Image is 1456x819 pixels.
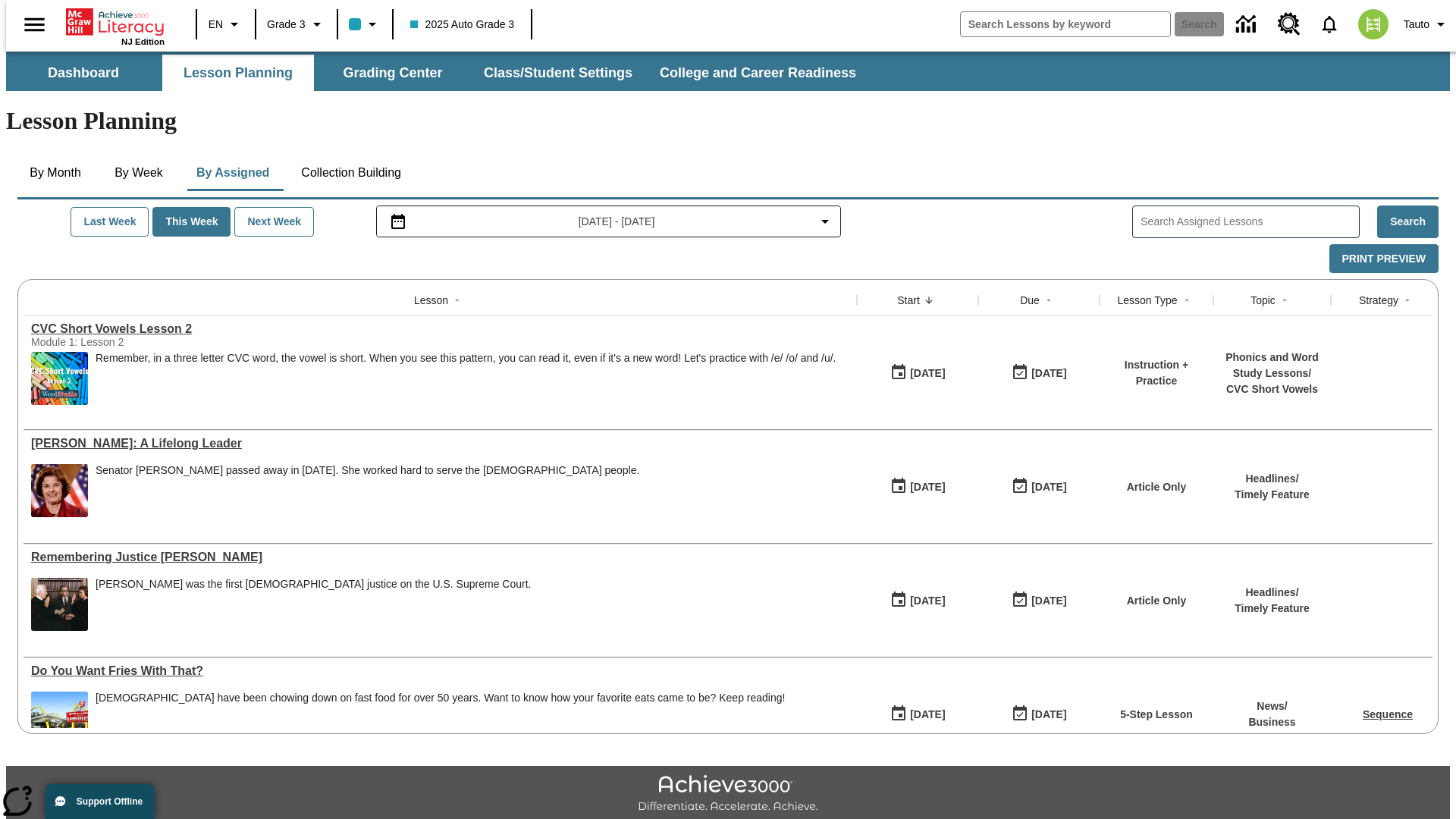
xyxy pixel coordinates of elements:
img: avatar image [1358,9,1389,39]
span: EN [209,17,223,33]
div: [DEMOGRAPHIC_DATA] have been chowing down on fast food for over 50 years. Want to know how your f... [96,692,785,704]
div: Sandra Day O'Connor was the first female justice on the U.S. Supreme Court. [96,578,531,631]
p: Headlines / [1235,471,1310,487]
span: 2025 Auto Grade 3 [410,17,515,33]
button: Sort [1398,291,1417,309]
button: By Week [101,155,177,191]
button: This Week [152,207,231,237]
div: Senator Dianne Feinstein passed away in September 2023. She worked hard to serve the American peo... [96,464,639,517]
input: search field [961,12,1170,36]
h1: Lesson Planning [6,107,1450,135]
span: Grade 3 [267,17,306,33]
button: By Month [17,155,93,191]
button: Profile/Settings [1398,11,1456,38]
p: Article Only [1127,479,1187,495]
div: Module 1: Lesson 2 [31,336,259,348]
div: Dianne Feinstein: A Lifelong Leader [31,437,849,450]
button: Sort [448,291,466,309]
p: News / [1248,698,1295,714]
div: Remembering Justice O'Connor [31,551,849,564]
button: Grading Center [317,55,469,91]
span: NJ Edition [121,37,165,46]
button: Sort [1040,291,1058,309]
button: Grade: Grade 3, Select a grade [261,11,332,38]
button: Select a new avatar [1349,5,1398,44]
button: Language: EN, Select a language [202,11,250,38]
button: 09/03/25: First time the lesson was available [885,586,950,615]
p: Article Only [1127,593,1187,609]
p: 5-Step Lesson [1120,707,1193,723]
span: [DATE] - [DATE] [579,214,655,230]
button: 09/02/25: First time the lesson was available [885,700,950,729]
a: Sequence [1363,708,1413,720]
button: Dashboard [8,55,159,91]
p: Timely Feature [1235,487,1310,503]
button: Support Offline [45,784,155,819]
p: Remember, in a three letter CVC word, the vowel is short. When you see this pattern, you can read... [96,352,836,365]
svg: Collapse Date Range Filter [816,212,834,231]
a: Remembering Justice O'Connor, Lessons [31,551,849,564]
div: [DATE] [1031,364,1066,383]
div: Start [897,293,920,308]
input: Search Assigned Lessons [1141,211,1359,233]
a: Home [66,7,165,37]
div: Lesson [414,293,448,308]
div: Americans have been chowing down on fast food for over 50 years. Want to know how your favorite e... [96,692,785,745]
img: CVC Short Vowels Lesson 2. [31,352,88,405]
p: Phonics and Word Study Lessons / [1221,350,1323,381]
button: Collection Building [289,155,413,191]
div: [DATE] [1031,705,1066,724]
button: 09/03/25: First time the lesson was available [885,472,950,501]
button: Sort [1178,291,1196,309]
p: CVC Short Vowels [1221,381,1323,397]
div: [DATE] [910,591,945,610]
button: College and Career Readiness [648,55,868,91]
div: [DATE] [1031,591,1066,610]
a: Notifications [1310,5,1349,44]
div: Strategy [1359,293,1398,308]
button: Sort [1276,291,1294,309]
a: CVC Short Vowels Lesson 2, Lessons [31,322,849,336]
p: Business [1248,714,1295,730]
button: 09/03/25: Last day the lesson can be accessed [1006,586,1072,615]
span: Support Offline [77,796,143,807]
div: Lesson Type [1117,293,1177,308]
button: 09/03/25: Last day the lesson can be accessed [1006,472,1072,501]
button: Next Week [234,207,314,237]
div: [DATE] [910,364,945,383]
button: Sort [920,291,938,309]
div: SubNavbar [6,55,870,91]
a: Data Center [1227,4,1269,45]
button: Last Week [71,207,149,237]
div: [DATE] [1031,478,1066,497]
div: Do You Want Fries With That? [31,664,849,678]
button: 09/03/25: First time the lesson was available [885,359,950,388]
button: Open side menu [12,2,57,47]
button: 09/03/25: Last day the lesson can be accessed [1006,359,1072,388]
div: Senator [PERSON_NAME] passed away in [DATE]. She worked hard to serve the [DEMOGRAPHIC_DATA] people. [96,464,639,477]
button: Lesson Planning [162,55,314,91]
div: [DATE] [910,705,945,724]
div: [DATE] [910,478,945,497]
button: By Assigned [184,155,281,191]
p: Instruction + Practice [1107,357,1206,389]
button: 09/02/25: Last day the lesson can be accessed [1006,700,1072,729]
div: Remember, in a three letter CVC word, the vowel is short. When you see this pattern, you can read... [96,352,836,405]
div: [PERSON_NAME] was the first [DEMOGRAPHIC_DATA] justice on the U.S. Supreme Court. [96,578,531,591]
button: Search [1377,206,1439,238]
a: Do You Want Fries With That?, Lessons [31,664,849,678]
div: CVC Short Vowels Lesson 2 [31,322,849,336]
button: Class/Student Settings [472,55,645,91]
div: Home [66,5,165,46]
img: Achieve3000 Differentiate Accelerate Achieve [638,775,818,814]
p: Timely Feature [1235,601,1310,617]
a: Resource Center, Will open in new tab [1269,4,1310,45]
button: Print Preview [1329,244,1439,274]
p: Headlines / [1235,585,1310,601]
button: Select the date range menu item [383,212,835,231]
img: One of the first McDonald's stores, with the iconic red sign and golden arches. [31,692,88,745]
button: Class color is light blue. Change class color [343,11,388,38]
span: Tauto [1404,17,1429,33]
